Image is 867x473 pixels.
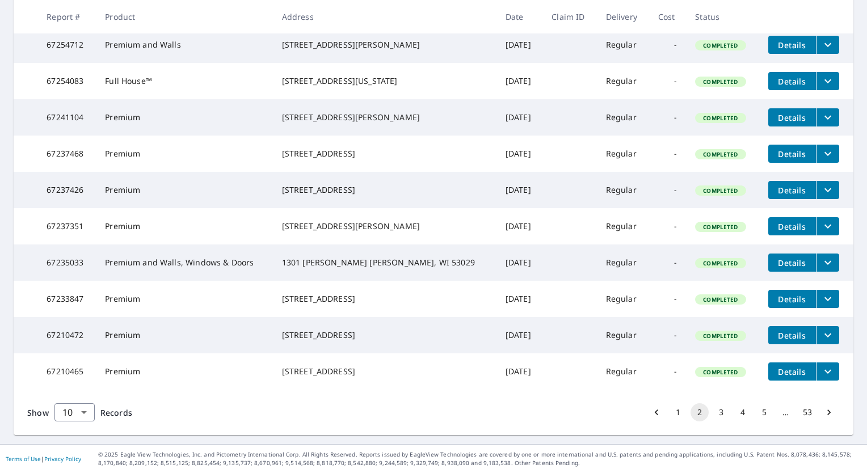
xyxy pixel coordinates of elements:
div: … [777,407,795,418]
td: Regular [597,353,649,390]
td: Premium [96,99,272,136]
td: Regular [597,63,649,99]
span: Completed [696,187,744,195]
button: filesDropdownBtn-67235033 [816,254,839,272]
button: filesDropdownBtn-67241104 [816,108,839,126]
span: Details [775,294,809,305]
nav: pagination navigation [646,403,840,421]
span: Records [100,407,132,418]
td: [DATE] [496,27,542,63]
td: 67241104 [37,99,96,136]
button: detailsBtn-67237426 [768,181,816,199]
td: [DATE] [496,99,542,136]
td: Regular [597,317,649,353]
td: - [649,244,686,281]
td: - [649,172,686,208]
td: 67254083 [37,63,96,99]
td: 67237351 [37,208,96,244]
button: filesDropdownBtn-67254712 [816,36,839,54]
button: detailsBtn-67210472 [768,326,816,344]
button: detailsBtn-67237468 [768,145,816,163]
td: [DATE] [496,244,542,281]
td: [DATE] [496,136,542,172]
div: [STREET_ADDRESS][US_STATE] [282,75,487,87]
button: Go to next page [820,403,838,421]
div: [STREET_ADDRESS][PERSON_NAME] [282,221,487,232]
div: [STREET_ADDRESS] [282,148,487,159]
td: Premium [96,208,272,244]
button: filesDropdownBtn-67233847 [816,290,839,308]
button: detailsBtn-67237351 [768,217,816,235]
td: - [649,208,686,244]
td: - [649,63,686,99]
span: Details [775,257,809,268]
td: Premium and Walls, Windows & Doors [96,244,272,281]
td: 67237468 [37,136,96,172]
a: Terms of Use [6,455,41,463]
div: [STREET_ADDRESS] [282,366,487,377]
button: detailsBtn-67254083 [768,72,816,90]
button: Go to page 3 [712,403,730,421]
span: Details [775,185,809,196]
td: Premium [96,317,272,353]
td: 67210465 [37,353,96,390]
span: Completed [696,114,744,122]
button: filesDropdownBtn-67237351 [816,217,839,235]
span: Details [775,221,809,232]
div: 10 [54,396,95,428]
td: [DATE] [496,317,542,353]
button: detailsBtn-67254712 [768,36,816,54]
td: Premium [96,172,272,208]
span: Details [775,112,809,123]
td: - [649,136,686,172]
div: [STREET_ADDRESS][PERSON_NAME] [282,112,487,123]
td: - [649,281,686,317]
td: Regular [597,172,649,208]
div: Show 10 records [54,403,95,421]
td: [DATE] [496,281,542,317]
div: [STREET_ADDRESS] [282,293,487,305]
button: Go to page 5 [755,403,773,421]
button: detailsBtn-67235033 [768,254,816,272]
span: Completed [696,150,744,158]
td: [DATE] [496,63,542,99]
span: Completed [696,78,744,86]
span: Details [775,366,809,377]
button: Go to page 53 [798,403,817,421]
div: [STREET_ADDRESS][PERSON_NAME] [282,39,487,50]
td: Regular [597,244,649,281]
button: Go to page 4 [734,403,752,421]
button: filesDropdownBtn-67254083 [816,72,839,90]
td: [DATE] [496,353,542,390]
span: Details [775,76,809,87]
span: Details [775,40,809,50]
p: © 2025 Eagle View Technologies, Inc. and Pictometry International Corp. All Rights Reserved. Repo... [98,450,861,467]
span: Details [775,330,809,341]
td: Regular [597,208,649,244]
td: Regular [597,281,649,317]
span: Completed [696,223,744,231]
button: Go to page 1 [669,403,687,421]
td: [DATE] [496,172,542,208]
div: [STREET_ADDRESS] [282,184,487,196]
button: filesDropdownBtn-67237426 [816,181,839,199]
span: Completed [696,368,744,376]
span: Completed [696,295,744,303]
td: Premium [96,353,272,390]
td: - [649,99,686,136]
span: Completed [696,332,744,340]
td: [DATE] [496,208,542,244]
td: Full House™ [96,63,272,99]
span: Details [775,149,809,159]
button: detailsBtn-67241104 [768,108,816,126]
td: - [649,353,686,390]
td: 67233847 [37,281,96,317]
button: filesDropdownBtn-67210472 [816,326,839,344]
td: Premium and Walls [96,27,272,63]
span: Completed [696,259,744,267]
td: 67235033 [37,244,96,281]
td: 67237426 [37,172,96,208]
span: Completed [696,41,744,49]
button: page 2 [691,403,709,421]
p: | [6,455,81,462]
